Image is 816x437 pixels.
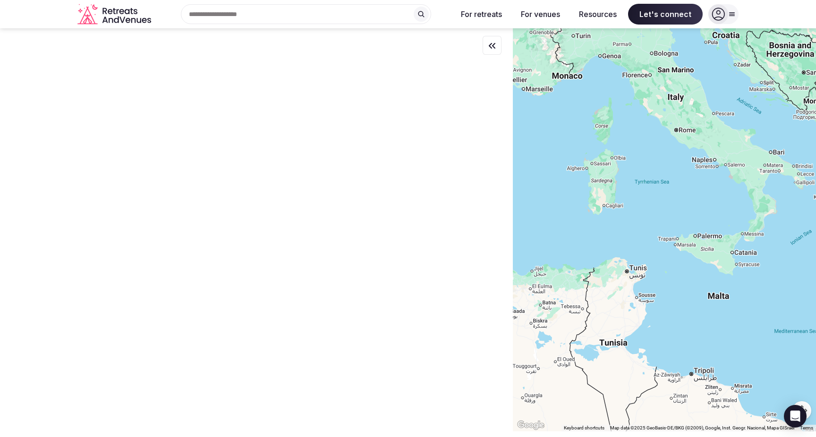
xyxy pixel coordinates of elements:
[628,4,703,25] span: Let's connect
[800,425,813,430] a: Terms (opens in new tab)
[515,419,546,431] a: Open this area in Google Maps (opens a new window)
[571,4,624,25] button: Resources
[77,4,153,25] svg: Retreats and Venues company logo
[784,405,807,428] div: Open Intercom Messenger
[610,425,794,430] span: Map data ©2025 GeoBasis-DE/BKG (©2009), Google, Inst. Geogr. Nacional, Mapa GISrael
[77,4,153,25] a: Visit the homepage
[564,425,604,431] button: Keyboard shortcuts
[513,4,568,25] button: For venues
[515,419,546,431] img: Google
[792,401,811,420] button: Map camera controls
[453,4,510,25] button: For retreats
